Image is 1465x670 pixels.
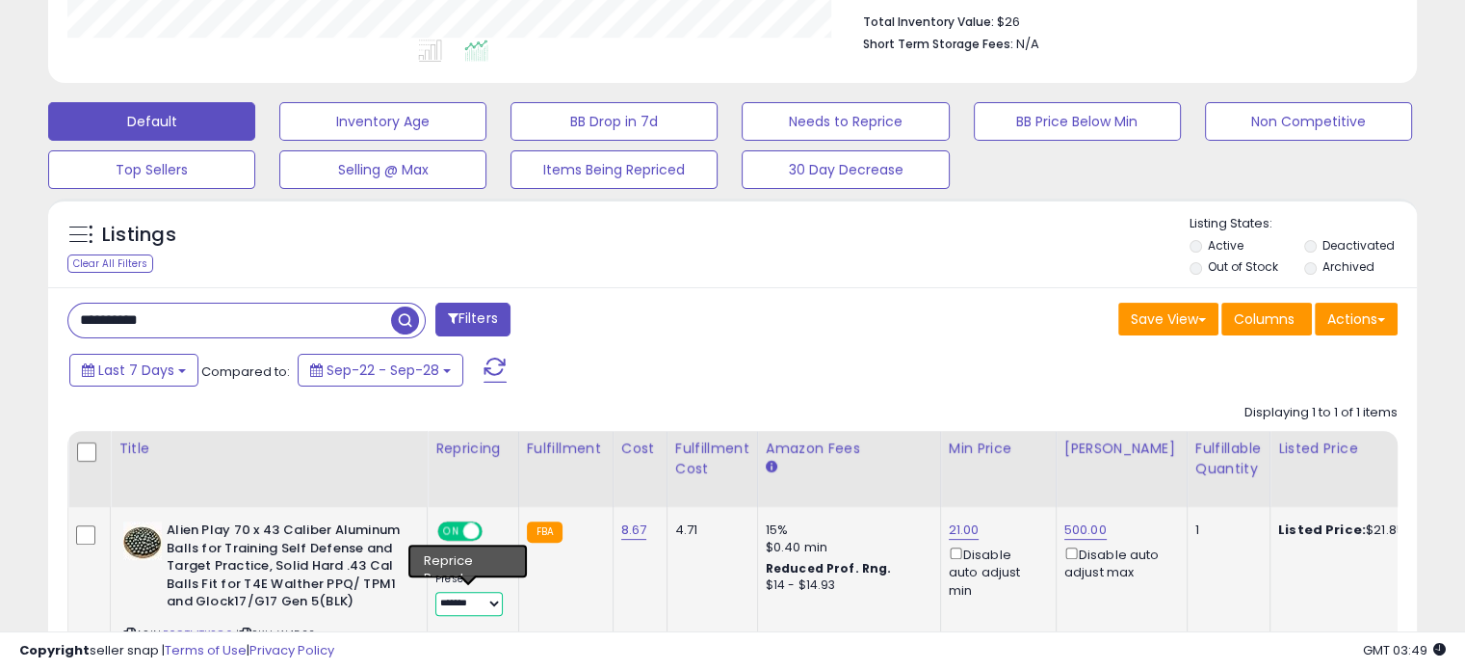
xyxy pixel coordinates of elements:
[1278,521,1366,539] b: Listed Price:
[675,439,749,479] div: Fulfillment Cost
[621,439,659,459] div: Cost
[1016,35,1039,53] span: N/A
[201,362,290,381] span: Compared to:
[435,573,504,616] div: Preset:
[67,255,153,273] div: Clear All Filters
[527,522,562,543] small: FBA
[1064,544,1172,581] div: Disable auto adjust max
[439,523,463,540] span: ON
[19,641,90,659] strong: Copyright
[98,361,174,380] span: Last 7 Days
[1208,237,1243,254] label: Active
[1195,522,1255,539] div: 1
[1221,303,1312,335] button: Columns
[19,642,334,660] div: seller snap | |
[766,539,926,556] div: $0.40 min
[675,522,743,539] div: 4.71
[236,627,315,642] span: | SKU: W4522
[766,522,926,539] div: 15%
[480,523,510,540] span: OFF
[527,439,605,459] div: Fulfillment
[279,102,486,141] button: Inventory Age
[1321,258,1373,275] label: Archived
[742,150,949,189] button: 30 Day Decrease
[1190,215,1417,233] p: Listing States:
[1195,439,1262,479] div: Fulfillable Quantity
[327,361,439,380] span: Sep-22 - Sep-28
[863,13,994,30] b: Total Inventory Value:
[69,354,198,387] button: Last 7 Days
[48,102,255,141] button: Default
[48,150,255,189] button: Top Sellers
[435,439,510,459] div: Repricing
[510,102,718,141] button: BB Drop in 7d
[510,150,718,189] button: Items Being Repriced
[163,627,233,643] a: B0CTMTKSG6
[1278,439,1445,459] div: Listed Price
[118,439,419,459] div: Title
[167,522,401,616] b: Alien Play 70 x 43 Caliber Aluminum Balls for Training Self Defense and Target Practice, Solid Ha...
[621,521,647,540] a: 8.67
[1244,404,1398,422] div: Displaying 1 to 1 of 1 items
[1363,641,1446,659] span: 2025-10-6 03:49 GMT
[1118,303,1218,335] button: Save View
[165,641,247,659] a: Terms of Use
[949,439,1048,459] div: Min Price
[766,577,926,594] div: $14 - $14.93
[1278,522,1438,539] div: $21.85
[1208,258,1278,275] label: Out of Stock
[298,354,463,387] button: Sep-22 - Sep-28
[435,551,504,569] div: Win BuyBox
[435,303,510,336] button: Filters
[766,439,932,459] div: Amazon Fees
[1205,102,1412,141] button: Non Competitive
[863,36,1013,52] b: Short Term Storage Fees:
[766,459,777,476] small: Amazon Fees.
[974,102,1181,141] button: BB Price Below Min
[1321,237,1394,254] label: Deactivated
[102,222,176,249] h5: Listings
[1315,303,1398,335] button: Actions
[766,560,892,576] b: Reduced Prof. Rng.
[123,522,162,560] img: 41BXJwqEkfL._SL40_.jpg
[279,150,486,189] button: Selling @ Max
[249,641,334,659] a: Privacy Policy
[1234,309,1295,329] span: Columns
[1064,521,1107,540] a: 500.00
[1064,439,1179,459] div: [PERSON_NAME]
[863,9,1383,32] li: $26
[742,102,949,141] button: Needs to Reprice
[949,544,1041,600] div: Disable auto adjust min
[949,521,980,540] a: 21.00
